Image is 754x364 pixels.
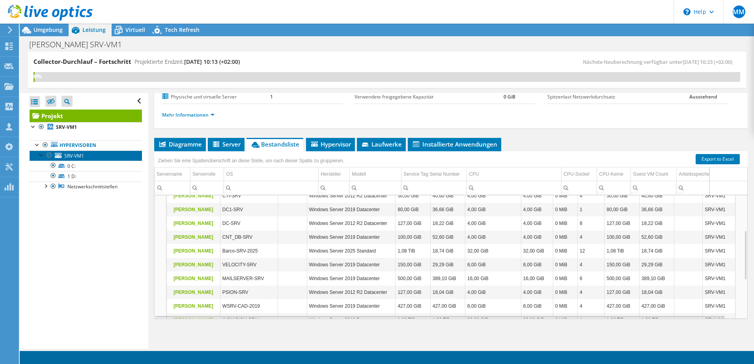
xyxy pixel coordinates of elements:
td: Column CMF, Value 0 MiB [553,203,577,217]
td: Column Serverrolle, Filter cell [190,181,224,195]
span: Installierte Anwendungen [412,140,497,148]
td: Column H, Value SRV-VM1 [703,230,735,244]
td: Column GVN, Value VELOCITY-SRV [220,258,278,272]
td: Column GVOS, Value Windows Server 2025 Standard [307,244,396,258]
td: Column Belegter Memory, Value 32,00 GiB [465,313,521,327]
td: Column DUF, Value 40,60 GiB [639,189,674,203]
td: Column GVOS, Value Windows Server 2012 R2 Datacenter [307,286,396,299]
td: Column GVOS, Value Windows Server 2019 Datacenter [307,258,396,272]
td: Column Belegter Memory, Value 4,00 GiB [465,286,521,299]
p: [PERSON_NAME] [169,219,218,228]
td: Column GVN, Value PSION-SRV [220,286,278,299]
label: Verwendete freigegebene Kapazität [355,93,503,101]
td: CPU Column [467,167,562,181]
span: [DATE] 10:23 (+02:00) [683,58,732,65]
div: CPU [469,169,479,179]
td: Serverrolle Column [190,167,224,181]
td: Column Modell, Filter cell [350,181,401,195]
td: Column GVDUF, Value 36,66 GiB [430,203,465,217]
td: Column CMF, Value 0 MiB [553,272,577,286]
td: Column wird ausgeführt, Value Yes [167,313,220,327]
span: Diagramme [158,140,202,148]
td: Column VCPU, Value 6 [578,272,605,286]
p: [PERSON_NAME] [169,246,218,256]
td: Column VMTV, Value [674,203,702,217]
td: Column DSF, Value 1,08 TiB [605,244,639,258]
td: Column GVN, Value CNT_DB-SRV [220,230,278,244]
span: Bestandsliste [250,140,299,148]
td: Column CMF, Value 0 MiB [553,230,577,244]
div: 0% [34,72,35,81]
td: Column Arbeitsspeicher, Filter cell [677,181,720,195]
td: Column GVN, Value CTI-SRV [220,189,278,203]
td: Column DSF, Value 127,00 GiB [605,286,639,299]
td: Column DSF, Value 50,00 GiB [605,189,639,203]
td: Column GVDCF, Value 427,00 GiB [396,299,430,313]
td: Column VMTV, Value [674,189,702,203]
div: Data grid [154,151,748,319]
td: Column wird ausgeführt, Value Yes [167,203,220,217]
td: Column DUF, Value 18,74 GiB [639,244,674,258]
td: Column VMTV, Value [674,286,702,299]
span: Hypervisor [310,140,351,148]
span: Virtuell [125,26,145,33]
td: Column GVHN, Value [278,286,307,299]
td: Column VMTV, Value [674,244,702,258]
a: Export to Excel [696,154,740,164]
span: MM [733,6,745,18]
span: Server [212,140,241,148]
td: Column Belegter Memory, Value 4,00 GiB [465,217,521,230]
td: Column GVOS, Value Windows Server 2019 Datacenter [307,299,396,313]
td: Column VMTV, Value [674,313,702,327]
td: Servername Column [155,167,190,181]
td: Column GVHN, Value [278,244,307,258]
td: Column wird ausgeführt, Value Yes [167,258,220,272]
td: Column GVN, Value DC1-SRV [220,203,278,217]
td: Column GVN, Value DC-SRV [220,217,278,230]
td: Column CMF, Value 0 MiB [553,286,577,299]
td: Column MF, Value 4,00 GiB [521,230,553,244]
span: [DATE] 10:13 (+02:00) [184,58,240,65]
div: Servername [157,169,182,179]
td: Column Belegter Memory, Value 8,00 GiB [465,299,521,313]
a: SRV-VM1 [30,150,142,161]
td: Column GVDCF, Value 100,00 GiB [396,230,430,244]
td: Column MF, Value 32,00 GiB [521,244,553,258]
td: Column GVDUF, Value 18,04 GiB [430,286,465,299]
p: [PERSON_NAME] [169,260,218,269]
td: Column GVDCF, Value 1,66 TiB [396,313,430,327]
span: Leistung [82,26,106,33]
td: Column CMF, Value 0 MiB [553,189,577,203]
td: Column H, Value SRV-VM1 [703,299,735,313]
td: Column CPU-Sockel, Filter cell [562,181,597,195]
td: Modell Column [350,167,401,181]
td: Column GVN, Value MAILSERVER-SRV [220,272,278,286]
td: Column GVDCF, Value 1,08 TiB [396,244,430,258]
td: Column DUF, Value 18,04 GiB [639,286,674,299]
a: Projekt [30,110,142,122]
td: Column GVOS, Value Windows Server 2012 R2 Datacenter [307,217,396,230]
td: Column DUF, Value 52,60 GiB [639,230,674,244]
td: Column Belegter Memory, Value 4,00 GiB [465,203,521,217]
td: Column VCPU, Value 8 [578,217,605,230]
td: Column GVOS, Value Windows Server 2019 Datacenter [307,230,396,244]
td: Column GVN, Value Barco-SRV-2025 [220,244,278,258]
td: Column Guest VM Count, Filter cell [631,181,677,195]
p: [PERSON_NAME] [169,232,218,242]
td: Column GVDCF, Value 127,00 GiB [396,286,430,299]
td: Column wird ausgeführt, Value Yes [167,217,220,230]
td: Column wird ausgeführt, Value Yes [167,299,220,313]
td: Column Servername, Filter cell [155,181,190,195]
td: Column GVHN, Value [278,258,307,272]
td: Column DSF, Value 100,00 GiB [605,230,639,244]
b: Ausstehend [689,93,717,100]
td: Column VMTV, Value [674,272,702,286]
td: Column MF, Value 4,00 GiB [521,217,553,230]
td: Column GVN, Value WSRV-CAD-2019 [220,299,278,313]
p: [PERSON_NAME] [169,274,218,283]
td: Column CMF, Value 0 MiB [553,258,577,272]
td: Column DSF, Value 127,00 GiB [605,217,639,230]
td: Column GVDCF, Value 150,00 GiB [396,258,430,272]
td: Column GVOS, Value Windows Server 2019 Datacenter [307,272,396,286]
td: Column DSF, Value 1,66 TiB [605,313,639,327]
